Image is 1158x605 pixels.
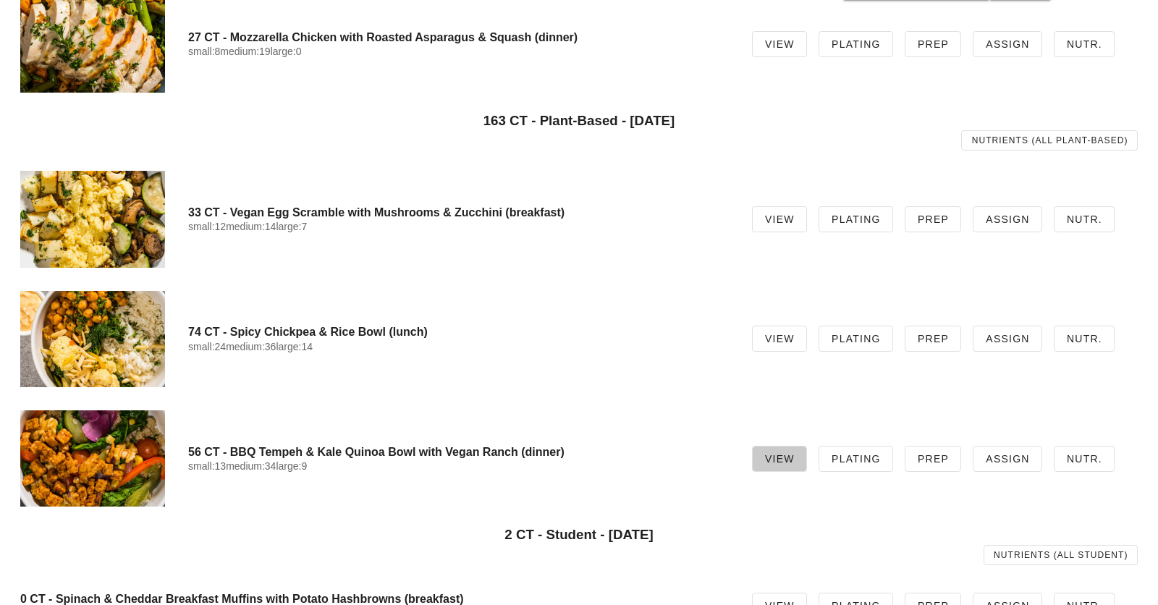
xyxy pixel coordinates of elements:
h4: 27 CT - Mozzarella Chicken with Roasted Asparagus & Squash (dinner) [188,30,729,44]
a: View [752,446,807,472]
span: Assign [985,333,1030,344]
a: Plating [819,206,893,232]
span: Assign [985,38,1030,50]
a: Prep [905,446,961,472]
span: small:12 [188,221,226,232]
a: Nutr. [1054,446,1115,472]
span: small:13 [188,460,226,472]
span: large:0 [271,46,302,57]
a: Prep [905,326,961,352]
span: Assign [985,213,1030,225]
span: View [764,453,795,465]
a: Nutr. [1054,206,1115,232]
span: View [764,333,795,344]
a: Plating [819,326,893,352]
span: Nutr. [1066,213,1102,225]
span: medium:19 [220,46,270,57]
h4: 33 CT - Vegan Egg Scramble with Mushrooms & Zucchini (breakfast) [188,206,729,219]
span: Prep [917,38,949,50]
span: Nutr. [1066,38,1102,50]
a: View [752,326,807,352]
a: Plating [819,446,893,472]
span: medium:36 [226,341,276,352]
span: Assign [985,453,1030,465]
a: Nutrients (all Plant-Based) [961,130,1138,151]
a: Assign [973,31,1042,57]
span: large:7 [276,221,307,232]
span: Plating [831,38,881,50]
span: medium:14 [226,221,276,232]
a: Nutrients (all Student) [984,545,1138,565]
h3: 2 CT - Student - [DATE] [20,527,1138,543]
a: Assign [973,446,1042,472]
span: large:9 [276,460,307,472]
a: Assign [973,326,1042,352]
a: Nutr. [1054,326,1115,352]
span: Nutr. [1066,333,1102,344]
span: Plating [831,333,881,344]
span: Prep [917,213,949,225]
a: Nutr. [1054,31,1115,57]
span: small:8 [188,46,220,57]
a: View [752,206,807,232]
span: Prep [917,453,949,465]
a: Prep [905,206,961,232]
a: View [752,31,807,57]
a: Plating [819,31,893,57]
span: View [764,213,795,225]
a: Prep [905,31,961,57]
span: Nutr. [1066,453,1102,465]
span: Nutrients (all Student) [993,550,1128,560]
span: medium:34 [226,460,276,472]
span: Plating [831,213,881,225]
h4: 74 CT - Spicy Chickpea & Rice Bowl (lunch) [188,325,729,339]
h4: 56 CT - BBQ Tempeh & Kale Quinoa Bowl with Vegan Ranch (dinner) [188,445,729,459]
span: Plating [831,453,881,465]
span: large:14 [276,341,313,352]
h3: 163 CT - Plant-Based - [DATE] [20,113,1138,129]
a: Assign [973,206,1042,232]
span: small:24 [188,341,226,352]
span: Prep [917,333,949,344]
span: View [764,38,795,50]
span: Nutrients (all Plant-Based) [971,135,1128,145]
